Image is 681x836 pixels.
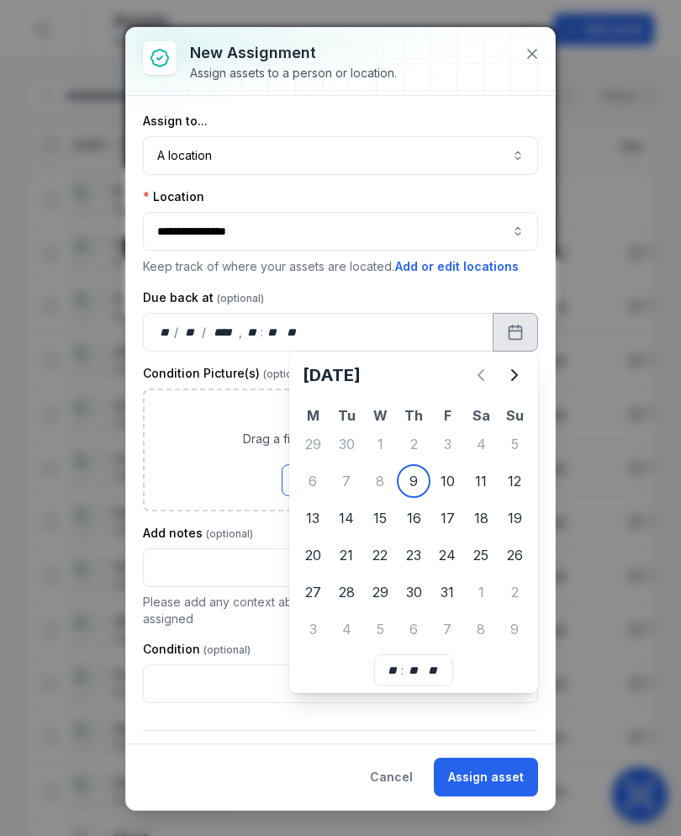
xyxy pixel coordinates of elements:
[363,405,397,426] th: W
[401,662,405,679] div: :
[296,464,330,498] div: Monday 6 October 2025
[498,575,531,609] div: Sunday 2 November 2025
[464,501,498,535] div: 18
[143,641,251,658] label: Condition
[296,405,531,648] table: October 2025
[498,427,531,461] div: 5
[430,464,464,498] div: Friday 10 October 2025
[498,464,531,498] div: 12
[498,358,531,392] button: Next
[430,612,464,646] div: 7
[498,464,531,498] div: Sunday 12 October 2025
[397,427,430,461] div: Thursday 2 October 2025
[363,575,397,609] div: Wednesday 29 October 2025
[330,538,363,572] div: 21
[464,405,498,426] th: Sa
[296,575,330,609] div: 27
[430,427,464,461] div: Friday 3 October 2025
[296,612,330,646] div: 3
[493,313,538,352] button: Calendar
[464,464,498,498] div: 11
[498,427,531,461] div: Sunday 5 October 2025
[283,324,302,341] div: am/pm,
[282,464,399,496] button: Browse Files
[143,365,310,382] label: Condition Picture(s)
[464,575,498,609] div: Saturday 1 November 2025
[330,405,363,426] th: Tu
[434,758,538,796] button: Assign asset
[464,427,498,461] div: Saturday 4 October 2025
[143,289,264,306] label: Due back at
[464,427,498,461] div: 4
[303,363,464,387] h2: [DATE]
[397,464,430,498] div: Today, Thursday 9 October 2025, First available date
[363,538,397,572] div: Wednesday 22 October 2025
[243,431,439,447] span: Drag a file here, or click to browse.
[363,575,397,609] div: 29
[363,501,397,535] div: Wednesday 15 October 2025
[208,324,239,341] div: year,
[330,538,363,572] div: Tuesday 21 October 2025
[296,464,330,498] div: 6
[296,501,330,535] div: 13
[202,324,208,341] div: /
[464,612,498,646] div: 8
[296,575,330,609] div: Monday 27 October 2025
[397,575,430,609] div: Thursday 30 October 2025
[143,113,208,130] label: Assign to...
[430,501,464,535] div: 17
[430,575,464,609] div: Friday 31 October 2025
[397,538,430,572] div: 23
[330,612,363,646] div: Tuesday 4 November 2025
[363,538,397,572] div: 22
[356,758,427,796] button: Cancel
[430,464,464,498] div: 10
[190,65,397,82] div: Assign assets to a person or location.
[430,612,464,646] div: Friday 7 November 2025
[397,405,430,426] th: Th
[363,612,397,646] div: 5
[296,538,330,572] div: 20
[430,575,464,609] div: 31
[330,575,363,609] div: 28
[394,257,520,276] button: Add or edit locations
[296,501,330,535] div: Monday 13 October 2025
[143,188,204,205] label: Location
[397,464,430,498] div: 9
[363,427,397,461] div: Wednesday 1 October 2025
[330,464,363,498] div: Tuesday 7 October 2025
[464,501,498,535] div: Saturday 18 October 2025
[143,594,538,627] p: Please add any context about the job / purpose of the assets being assigned
[330,575,363,609] div: Tuesday 28 October 2025
[261,324,265,341] div: :
[190,41,397,65] h3: New assignment
[430,501,464,535] div: Friday 17 October 2025
[330,612,363,646] div: 4
[430,405,464,426] th: F
[498,501,531,535] div: Sunday 19 October 2025
[498,538,531,572] div: 26
[430,427,464,461] div: 3
[265,324,282,341] div: minute,
[363,427,397,461] div: 1
[330,501,363,535] div: 14
[498,612,531,646] div: Sunday 9 November 2025
[157,324,174,341] div: day,
[330,427,363,461] div: Tuesday 30 September 2025
[296,427,330,461] div: 29
[180,324,203,341] div: month,
[498,538,531,572] div: Sunday 26 October 2025
[397,501,430,535] div: Thursday 16 October 2025
[174,324,180,341] div: /
[397,501,430,535] div: 16
[363,612,397,646] div: Wednesday 5 November 2025
[296,358,531,648] div: October 2025
[464,575,498,609] div: 1
[498,405,531,426] th: Su
[296,427,330,461] div: Monday 29 September 2025
[330,427,363,461] div: 30
[397,575,430,609] div: 30
[397,538,430,572] div: Thursday 23 October 2025
[296,405,330,426] th: M
[330,501,363,535] div: Tuesday 14 October 2025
